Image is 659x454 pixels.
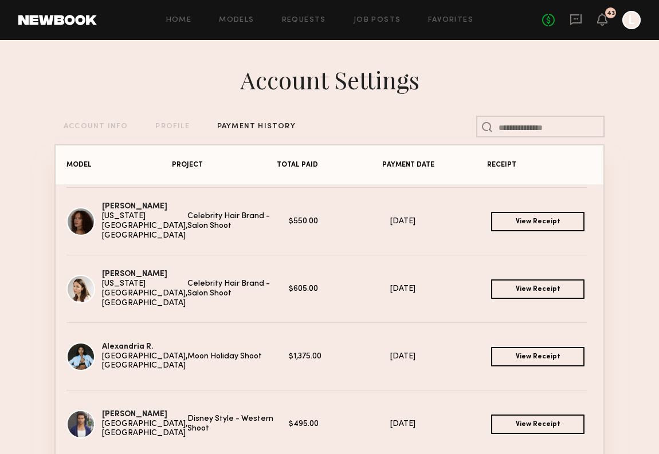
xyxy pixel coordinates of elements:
div: Moon Holiday Shoot [187,352,289,362]
a: View Receipt [491,347,585,366]
a: Models [219,17,254,24]
a: Alexandria R. [102,343,154,350]
div: ACCOUNT INFO [64,123,128,131]
a: View Receipt [491,414,585,434]
div: TOTAL PAID [277,161,382,169]
a: [PERSON_NAME] [102,410,167,418]
div: [GEOGRAPHIC_DATA], [GEOGRAPHIC_DATA] [102,420,187,439]
a: [PERSON_NAME] [102,203,167,210]
a: View Receipt [491,212,585,231]
div: PROJECT [172,161,277,169]
div: $605.00 [289,285,390,294]
a: [PERSON_NAME] [102,270,167,278]
div: 43 [607,10,615,17]
img: Alexandria R. [66,342,95,371]
div: RECEIPT [487,161,593,169]
a: Favorites [428,17,473,24]
div: PROFILE [155,123,189,131]
div: [US_STATE][GEOGRAPHIC_DATA], [GEOGRAPHIC_DATA] [102,212,187,240]
a: View Receipt [491,279,585,299]
div: [DATE] [390,217,492,227]
a: L [622,11,641,29]
div: PAYMENT DATE [382,161,488,169]
img: Trae G. [66,410,95,439]
div: [DATE] [390,420,492,429]
div: $550.00 [289,217,390,227]
img: Cleopatra K. [66,207,95,236]
a: Home [166,17,192,24]
div: $1,375.00 [289,352,390,362]
div: $495.00 [289,420,390,429]
div: Celebrity Hair Brand - Salon Shoot [187,212,289,231]
a: Requests [282,17,326,24]
div: [DATE] [390,285,492,294]
div: [GEOGRAPHIC_DATA], [GEOGRAPHIC_DATA] [102,352,187,372]
div: PAYMENT HISTORY [217,123,296,131]
div: Disney Style - Western Shoot [187,414,289,434]
div: Celebrity Hair Brand - Salon Shoot [187,279,289,299]
div: Account Settings [240,64,419,96]
div: [US_STATE][GEOGRAPHIC_DATA], [GEOGRAPHIC_DATA] [102,279,187,308]
img: Diana P. [66,275,95,303]
div: MODEL [66,161,172,169]
a: Job Posts [354,17,401,24]
div: [DATE] [390,352,492,362]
